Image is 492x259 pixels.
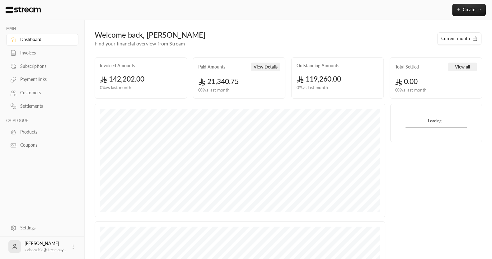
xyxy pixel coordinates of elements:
div: Invoices [20,50,71,56]
p: MAIN [6,26,78,31]
div: Dashboard [20,36,71,43]
button: Current month [437,32,481,45]
h2: Invoiced Amounts [100,63,135,69]
span: Create [463,7,475,12]
span: 0.00 [395,77,418,86]
div: [PERSON_NAME] [25,240,66,253]
h2: Paid Amounts [198,64,225,70]
span: 119,260.00 [297,75,341,83]
img: Logo [5,7,41,13]
a: Subscriptions [6,60,78,72]
a: Invoices [6,47,78,59]
div: Settings [20,225,71,231]
span: 21,340.75 [198,77,239,86]
div: Subscriptions [20,63,71,69]
span: k.aborashid@streampay... [25,247,66,252]
a: Settings [6,222,78,234]
div: Customers [20,90,71,96]
div: Coupons [20,142,71,148]
span: 142,202.00 [100,75,144,83]
span: Find your financial overview from Stream [95,40,185,46]
button: Create [452,4,486,16]
span: 0 % vs last month [198,87,230,93]
a: Products [6,126,78,138]
button: View all [448,63,477,71]
span: 0 % vs last month [100,84,131,91]
div: Settlements [20,103,71,109]
a: Coupons [6,139,78,151]
a: Payment links [6,73,78,86]
div: Welcome back, [PERSON_NAME] [95,30,431,40]
a: Dashboard [6,34,78,46]
a: Settlements [6,100,78,112]
h2: Outstanding Amounts [297,63,339,69]
div: Payment links [20,76,71,82]
div: Loading... [405,118,466,127]
p: CATALOGUE [6,118,78,123]
span: 0 % vs last month [297,84,328,91]
h2: Total Settled [395,64,419,70]
span: 0 % vs last month [395,87,426,93]
div: Products [20,129,71,135]
a: Customers [6,87,78,99]
button: View Details [251,63,280,71]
